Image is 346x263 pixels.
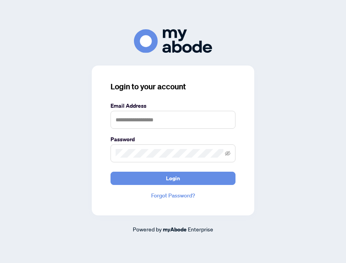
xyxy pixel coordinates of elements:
[163,225,187,234] a: myAbode
[188,226,213,233] span: Enterprise
[166,172,180,185] span: Login
[134,29,212,53] img: ma-logo
[111,101,235,110] label: Email Address
[225,151,230,156] span: eye-invisible
[111,191,235,200] a: Forgot Password?
[111,135,235,144] label: Password
[111,172,235,185] button: Login
[111,81,235,92] h3: Login to your account
[133,226,162,233] span: Powered by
